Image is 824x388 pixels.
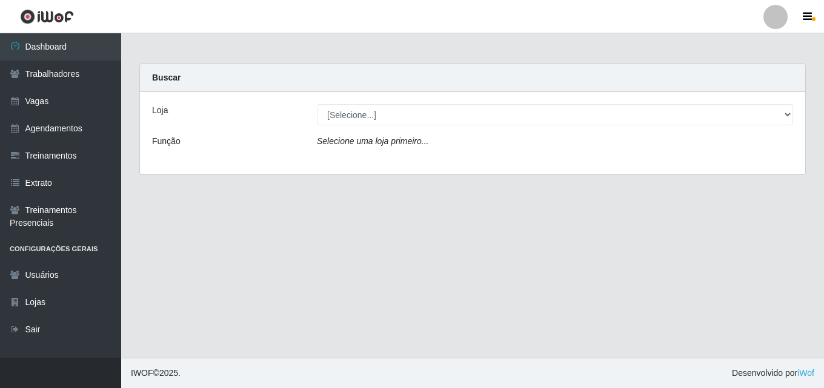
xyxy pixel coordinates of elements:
img: CoreUI Logo [20,9,74,24]
span: IWOF [131,368,153,378]
i: Selecione uma loja primeiro... [317,136,428,146]
label: Loja [152,104,168,117]
span: Desenvolvido por [732,367,814,380]
span: © 2025 . [131,367,181,380]
strong: Buscar [152,73,181,82]
label: Função [152,135,181,148]
a: iWof [797,368,814,378]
